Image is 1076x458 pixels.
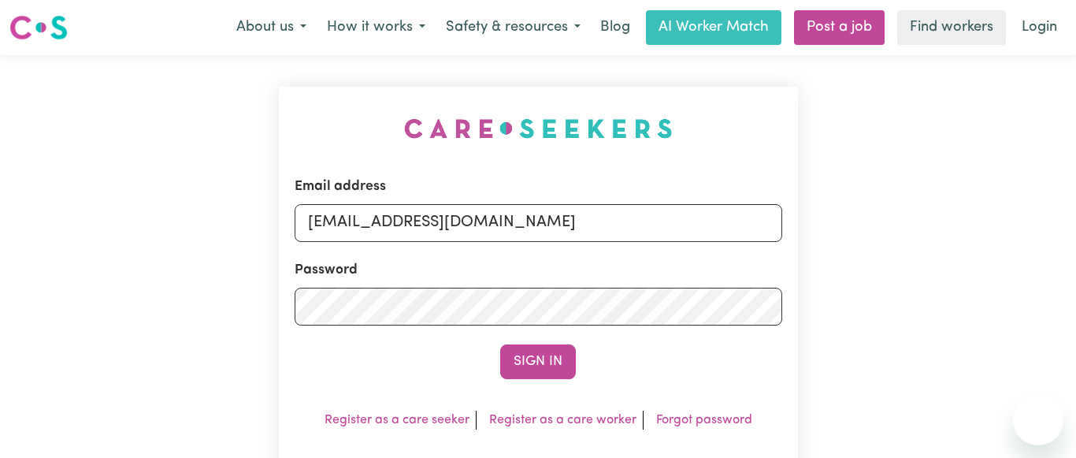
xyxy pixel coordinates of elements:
label: Password [295,260,358,281]
a: Register as a care seeker [325,414,469,426]
label: Email address [295,177,386,197]
a: Register as a care worker [489,414,636,426]
a: AI Worker Match [646,10,781,45]
input: Email address [295,203,782,241]
a: Find workers [897,10,1006,45]
a: Blog [591,10,640,45]
img: Careseekers logo [9,13,68,42]
button: How it works [317,11,436,44]
a: Forgot password [656,414,752,426]
button: Safety & resources [436,11,591,44]
a: Login [1012,10,1067,45]
button: Sign In [500,344,576,379]
a: Post a job [794,10,885,45]
button: About us [226,11,317,44]
a: Careseekers logo [9,9,68,46]
iframe: Button to launch messaging window [1013,395,1063,445]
